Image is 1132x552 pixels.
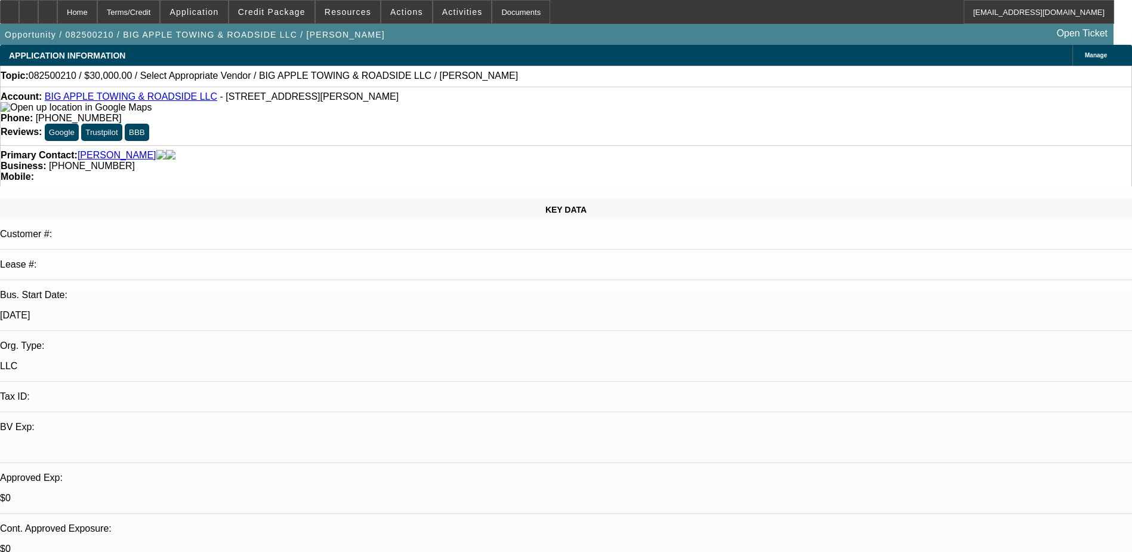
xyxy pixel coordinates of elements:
[161,1,227,23] button: Application
[390,7,423,17] span: Actions
[442,7,483,17] span: Activities
[316,1,380,23] button: Resources
[229,1,314,23] button: Credit Package
[45,91,217,102] a: BIG APPLE TOWING & ROADSIDE LLC
[1,70,29,81] strong: Topic:
[545,205,587,214] span: KEY DATA
[238,7,306,17] span: Credit Package
[5,30,385,39] span: Opportunity / 082500210 / BIG APPLE TOWING & ROADSIDE LLC / [PERSON_NAME]
[1,127,42,137] strong: Reviews:
[381,1,432,23] button: Actions
[1,102,152,113] img: Open up location in Google Maps
[1052,23,1112,44] a: Open Ticket
[1,91,42,102] strong: Account:
[1,113,33,123] strong: Phone:
[220,91,399,102] span: - [STREET_ADDRESS][PERSON_NAME]
[433,1,492,23] button: Activities
[1085,52,1107,59] span: Manage
[125,124,149,141] button: BBB
[1,161,46,171] strong: Business:
[78,150,156,161] a: [PERSON_NAME]
[45,124,79,141] button: Google
[1,171,34,182] strong: Mobile:
[166,150,175,161] img: linkedin-icon.png
[325,7,371,17] span: Resources
[29,70,518,81] span: 082500210 / $30,000.00 / Select Appropriate Vendor / BIG APPLE TOWING & ROADSIDE LLC / [PERSON_NAME]
[36,113,122,123] span: [PHONE_NUMBER]
[1,150,78,161] strong: Primary Contact:
[49,161,135,171] span: [PHONE_NUMBER]
[156,150,166,161] img: facebook-icon.png
[169,7,218,17] span: Application
[9,51,125,60] span: APPLICATION INFORMATION
[81,124,122,141] button: Trustpilot
[1,102,152,112] a: View Google Maps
